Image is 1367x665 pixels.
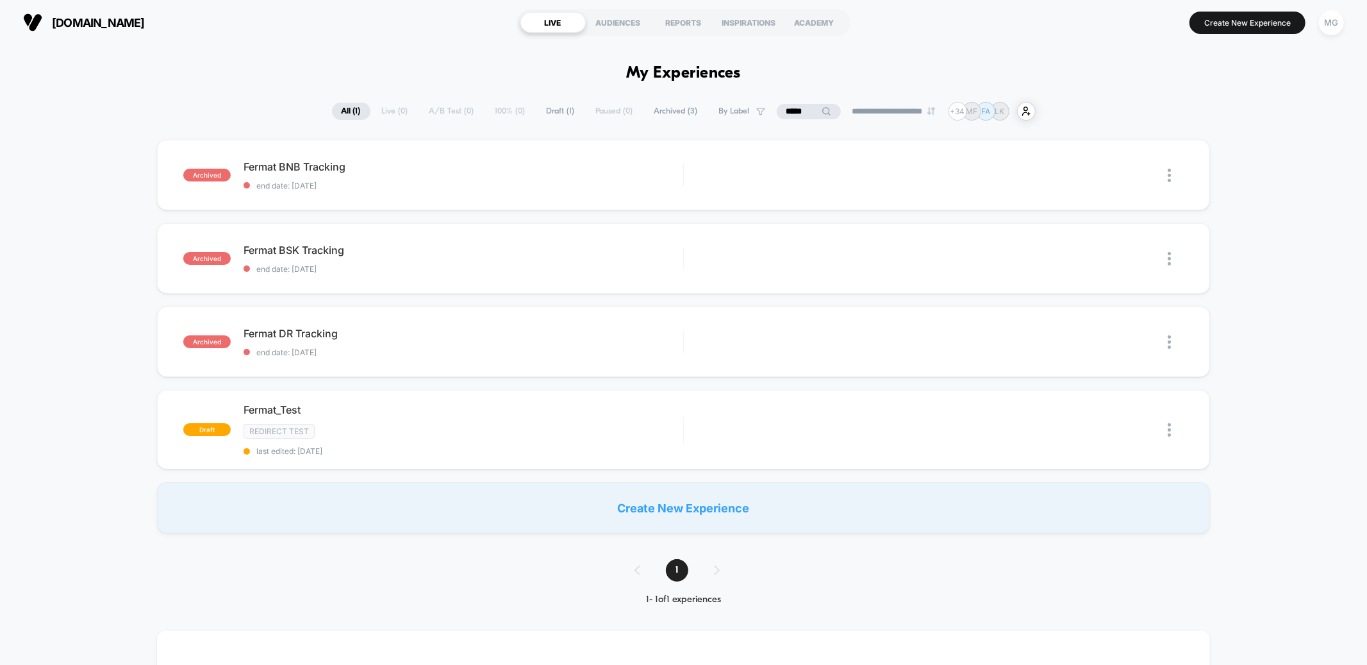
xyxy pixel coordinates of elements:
div: MG [1319,10,1344,35]
div: Create New Experience [157,482,1209,534]
button: MG [1315,10,1348,36]
p: LK [995,106,1005,116]
p: FA [981,106,990,116]
span: Redirect Test [244,424,315,439]
img: close [1168,252,1171,265]
img: Visually logo [23,13,42,32]
img: close [1168,335,1171,349]
span: [DOMAIN_NAME] [52,16,145,29]
span: end date: [DATE] [244,264,683,274]
div: REPORTS [651,12,717,33]
p: MF [966,106,977,116]
img: close [1168,423,1171,437]
span: 1 [666,559,688,582]
img: end [927,107,935,115]
button: [DOMAIN_NAME] [19,12,149,33]
div: + 34 [949,102,967,121]
span: archived [183,335,231,348]
span: Archived ( 3 ) [645,103,708,120]
span: end date: [DATE] [244,181,683,190]
img: close [1168,169,1171,182]
span: Fermat BSK Tracking [244,244,683,257]
span: end date: [DATE] [244,348,683,357]
span: Fermat DR Tracking [244,327,683,340]
span: archived [183,169,231,181]
span: Draft ( 1 ) [537,103,584,120]
span: archived [183,252,231,265]
span: By Label [719,106,750,116]
h1: My Experiences [626,64,741,83]
button: Create New Experience [1189,12,1305,34]
div: AUDIENCES [586,12,651,33]
span: last edited: [DATE] [244,446,683,456]
span: Fermat BNB Tracking [244,160,683,173]
span: Fermat_Test [244,403,683,416]
div: LIVE [520,12,586,33]
span: draft [183,423,231,436]
div: 1 - 1 of 1 experiences [622,594,745,605]
span: All ( 1 ) [332,103,370,120]
div: INSPIRATIONS [717,12,782,33]
div: ACADEMY [782,12,847,33]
